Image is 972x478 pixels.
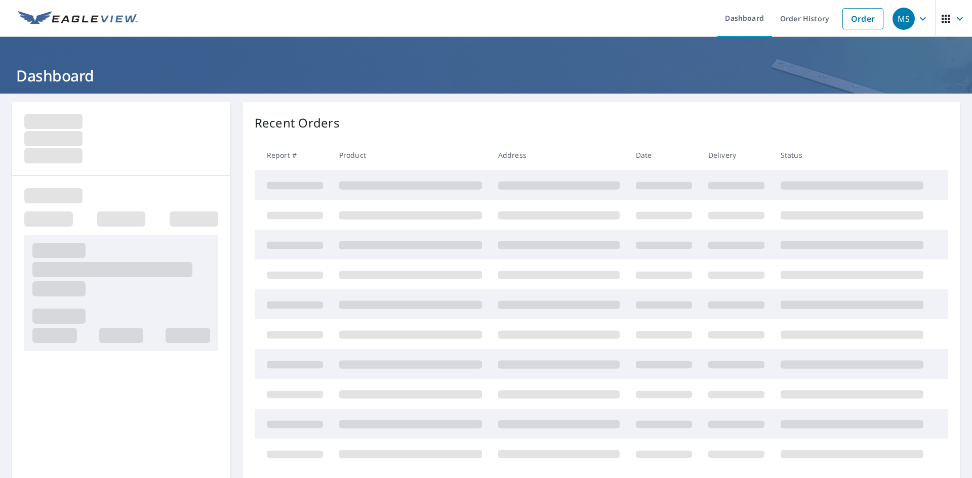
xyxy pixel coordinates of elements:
th: Delivery [700,140,773,170]
h1: Dashboard [12,65,960,86]
th: Date [628,140,700,170]
div: MS [893,8,915,30]
th: Address [490,140,628,170]
th: Product [331,140,490,170]
p: Recent Orders [255,114,340,132]
img: EV Logo [18,11,138,26]
a: Order [842,8,883,29]
th: Status [773,140,931,170]
th: Report # [255,140,331,170]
